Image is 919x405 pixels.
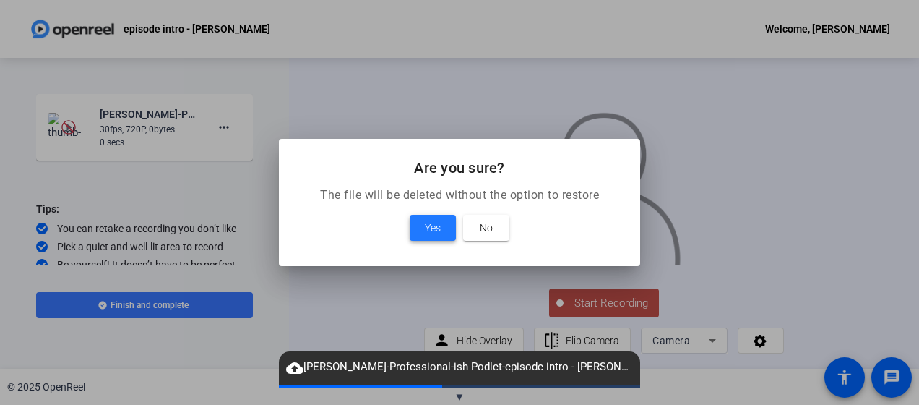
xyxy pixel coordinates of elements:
span: ▼ [454,391,465,404]
span: Yes [425,219,441,236]
mat-icon: cloud_upload [286,359,303,377]
button: Yes [410,215,456,241]
button: No [463,215,509,241]
span: [PERSON_NAME]-Professional-ish Podlet-episode intro - [PERSON_NAME]-1759327294861-webcam [279,359,640,376]
h2: Are you sure? [296,156,623,179]
p: The file will be deleted without the option to restore [296,187,623,204]
span: No [480,219,493,236]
